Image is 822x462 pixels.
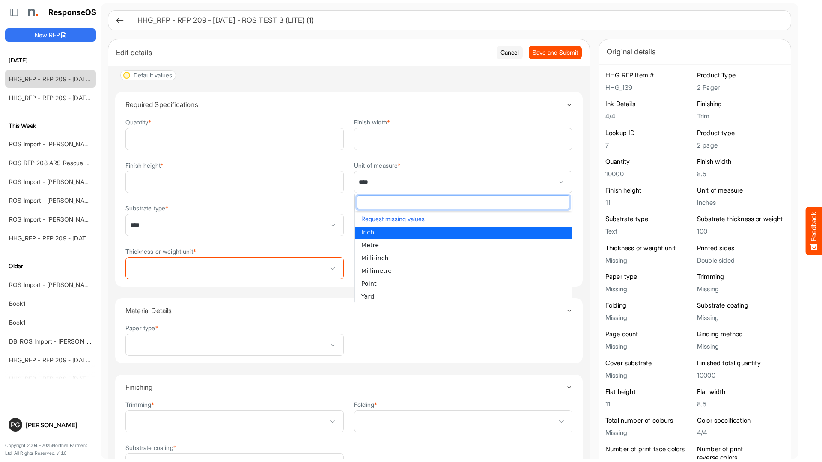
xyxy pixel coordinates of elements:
h6: Finish width [697,157,784,166]
h4: Finishing [125,383,566,391]
h5: 10000 [697,372,784,379]
h6: Folding [605,301,693,310]
summary: Toggle content [125,92,572,117]
div: dropdownlist [354,193,572,303]
label: Folding [354,401,377,408]
label: Printed sides [354,248,393,255]
h6: Binding method [697,330,784,338]
h5: Missing [605,343,693,350]
span: Point [361,280,377,287]
h5: Missing [605,372,693,379]
span: Yard [361,293,374,300]
ul: popup [355,187,572,303]
button: New RFP [5,28,96,42]
h6: Thickness or weight unit [605,244,693,252]
label: Finish width [354,119,390,125]
a: DB_ROS Import - [PERSON_NAME] - ROS 4 [9,338,130,345]
h6: Total number of colours [605,416,693,425]
label: Substrate coating [125,444,176,451]
div: [PERSON_NAME] [26,422,92,428]
span: Milli-inch [361,255,389,261]
a: ROS Import - [PERSON_NAME] - ROS 11 [9,178,120,185]
h6: Page count [605,330,693,338]
summary: Toggle content [125,298,572,323]
a: ROS Import - [PERSON_NAME] - ROS 11 [9,140,120,148]
h5: Missing [605,285,693,293]
button: Request missing values [359,213,567,225]
h5: Inches [697,199,784,206]
h1: ResponseOS [48,8,97,17]
h6: Product Type [697,71,784,80]
h5: 2 page [697,142,784,149]
a: ROS Import - [PERSON_NAME] - Final (short) [9,281,133,288]
span: Millimetre [361,267,392,274]
a: ROS Import - [PERSON_NAME] - ROS 11 [9,197,120,204]
div: Edit details [116,47,490,59]
div: Default values [134,72,172,78]
h5: Double sided [697,257,784,264]
h5: 8.5 [697,400,784,408]
a: Book1 [9,319,25,326]
h5: 4/4 [605,113,693,120]
input: dropdownlistfilter [357,196,569,209]
h6: Substrate type [605,215,693,223]
h5: 10000 [605,170,693,178]
h6: Flat height [605,388,693,396]
h5: Missing [605,314,693,321]
h6: HHG_RFP - RFP 209 - [DATE] - ROS TEST 3 (LITE) (1) [137,17,777,24]
button: Cancel [497,46,523,59]
a: HHG_RFP - RFP 209 - [DATE] - ROS TEST 3 (LITE) [9,234,150,242]
button: Save and Submit Progress [529,46,582,59]
h6: Substrate coating [697,301,784,310]
h6: This Week [5,121,96,130]
img: Northell [24,4,41,21]
a: HHG_RFP - RFP 209 - [DATE] - ROS TEST 3 (LITE) (2) [9,94,159,101]
a: HHG_RFP - RFP 209 - [DATE] - ROS TEST 3 (LITE) (1) [9,75,158,83]
a: ROS RFP 208 ARS Rescue Rooter [9,159,104,166]
h6: Product type [697,129,784,137]
h5: Missing [605,429,693,436]
h6: HHG RFP Item # [605,71,693,80]
h6: Older [5,261,96,271]
h6: Trimming [697,272,784,281]
h6: Number of print reverse colors [697,445,784,462]
a: Book1 [9,300,25,307]
h5: Missing [605,257,693,264]
label: Unit of measure [354,162,401,169]
h5: Missing [697,285,784,293]
button: Feedback [806,207,822,255]
h6: Unit of measure [697,186,784,195]
h6: Finished total quantity [697,359,784,367]
span: Inch [361,229,374,236]
h6: Substrate thickness or weight [697,215,784,223]
p: Copyright 2004 - 2025 Northell Partners Ltd. All Rights Reserved. v 1.1.0 [5,442,96,457]
h6: Cover substrate [605,359,693,367]
h4: Required Specifications [125,101,566,108]
label: Thickness or weight unit [125,248,196,255]
h6: Color specification [697,416,784,425]
h5: 4/4 [697,429,784,436]
h5: Missing [697,343,784,350]
h5: Text [605,228,693,235]
h5: Trim [697,113,784,120]
label: Trimming [125,401,154,408]
h5: 100 [697,228,784,235]
h6: Ink Details [605,100,693,108]
span: Metre [361,242,379,249]
h5: 11 [605,400,693,408]
h6: [DATE] [5,56,96,65]
h6: Flat width [697,388,784,396]
h6: Lookup ID [605,129,693,137]
label: Finish height [125,162,164,169]
span: PG [11,421,20,428]
h5: 7 [605,142,693,149]
div: Original details [607,46,783,58]
h6: Finish height [605,186,693,195]
label: Paper type [125,325,158,331]
h5: Missing [697,314,784,321]
h4: Material Details [125,307,566,314]
a: HHG_RFP - RFP 209 - [DATE] - ROS TEST 3 (LITE) [9,356,150,364]
h6: Paper type [605,272,693,281]
span: Save and Submit [533,48,578,57]
label: Substrate type [125,205,168,211]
